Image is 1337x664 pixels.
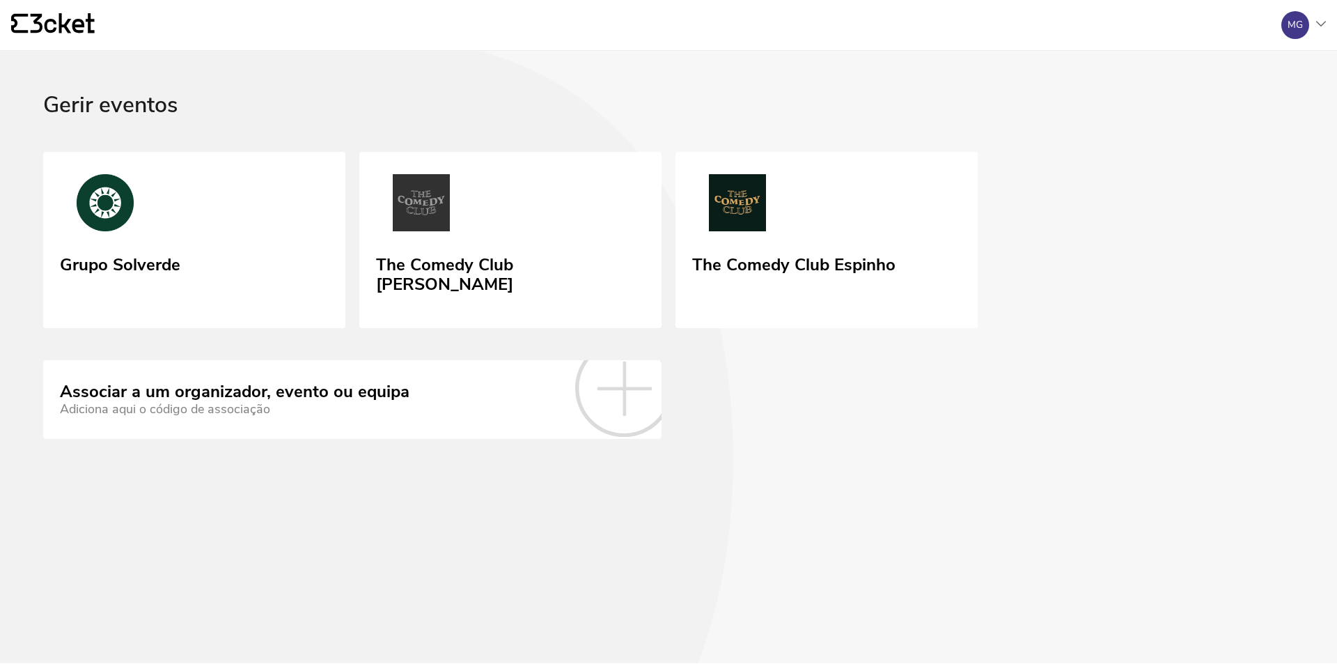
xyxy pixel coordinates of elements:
img: The Comedy Club Chaves [376,174,467,237]
div: The Comedy Club [PERSON_NAME] [376,250,645,294]
div: Gerir eventos [43,93,1294,152]
div: Adiciona aqui o código de associação [60,402,409,417]
img: Grupo Solverde [60,174,150,237]
a: Grupo Solverde Grupo Solverde [43,152,345,329]
div: Grupo Solverde [60,250,180,275]
div: Associar a um organizador, evento ou equipa [60,383,409,402]
a: Associar a um organizador, evento ou equipa Adiciona aqui o código de associação [43,360,662,438]
a: The Comedy Club Espinho The Comedy Club Espinho [675,152,978,329]
a: {' '} [11,13,95,37]
img: The Comedy Club Espinho [692,174,783,237]
a: The Comedy Club Chaves The Comedy Club [PERSON_NAME] [359,152,662,329]
div: MG [1288,20,1303,31]
g: {' '} [11,14,28,33]
div: The Comedy Club Espinho [692,250,896,275]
